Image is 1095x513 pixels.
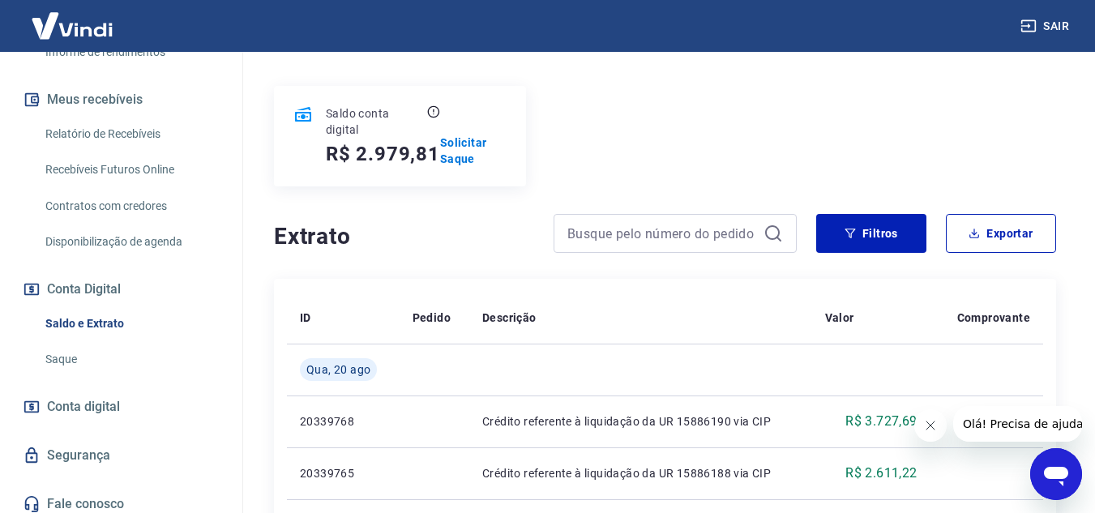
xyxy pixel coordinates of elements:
[957,310,1030,326] p: Comprovante
[19,271,223,307] button: Conta Digital
[914,409,947,442] iframe: Fechar mensagem
[19,82,223,118] button: Meus recebíveis
[946,214,1056,253] button: Exportar
[413,310,451,326] p: Pedido
[816,214,926,253] button: Filtros
[39,307,223,340] a: Saldo e Extrato
[482,310,537,326] p: Descrição
[1030,448,1082,500] iframe: Botão para abrir a janela de mensagens
[39,153,223,186] a: Recebíveis Futuros Online
[567,221,757,246] input: Busque pelo número do pedido
[300,465,387,481] p: 20339765
[482,465,799,481] p: Crédito referente à liquidação da UR 15886188 via CIP
[845,464,917,483] p: R$ 2.611,22
[440,135,507,167] a: Solicitar Saque
[845,412,917,431] p: R$ 3.727,69
[306,361,370,378] span: Qua, 20 ago
[300,413,387,430] p: 20339768
[825,310,854,326] p: Valor
[326,141,440,167] h5: R$ 2.979,81
[1017,11,1076,41] button: Sair
[482,413,799,430] p: Crédito referente à liquidação da UR 15886190 via CIP
[39,190,223,223] a: Contratos com credores
[39,36,223,69] a: Informe de rendimentos
[19,438,223,473] a: Segurança
[274,220,534,253] h4: Extrato
[39,225,223,259] a: Disponibilização de agenda
[19,389,223,425] a: Conta digital
[326,105,424,138] p: Saldo conta digital
[39,343,223,376] a: Saque
[39,118,223,151] a: Relatório de Recebíveis
[10,11,136,24] span: Olá! Precisa de ajuda?
[953,406,1082,442] iframe: Mensagem da empresa
[300,310,311,326] p: ID
[19,1,125,50] img: Vindi
[47,395,120,418] span: Conta digital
